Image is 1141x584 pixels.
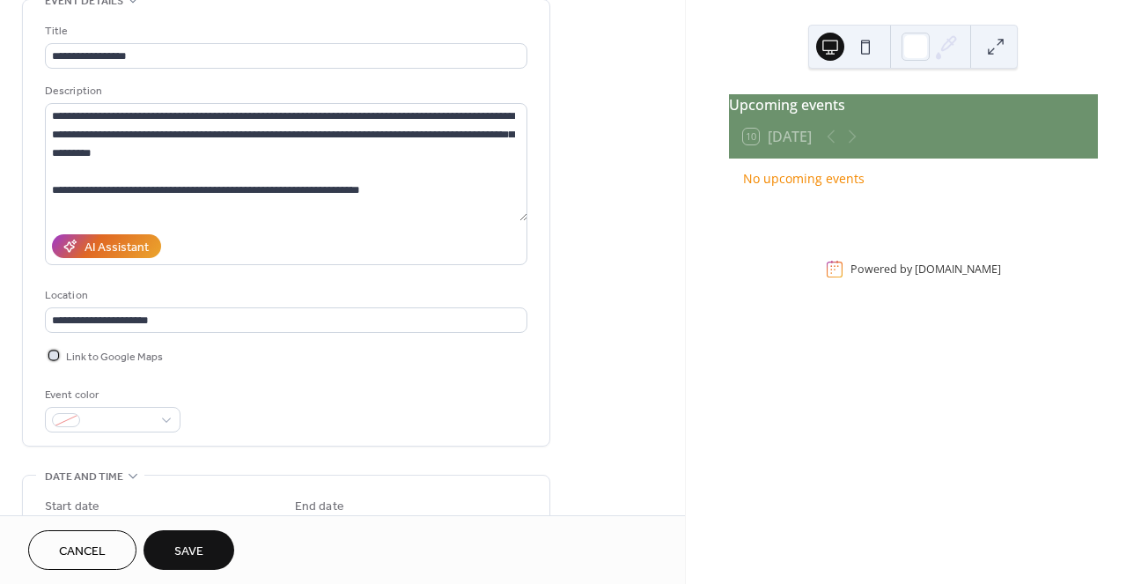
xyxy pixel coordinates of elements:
span: Save [174,543,203,561]
div: No upcoming events [743,169,1084,188]
span: Date and time [45,468,123,486]
button: AI Assistant [52,234,161,258]
div: Upcoming events [729,94,1098,115]
div: Event color [45,386,177,404]
div: Powered by [850,262,1001,277]
div: Start date [45,498,99,516]
a: [DOMAIN_NAME] [915,262,1001,277]
span: Link to Google Maps [66,348,163,366]
button: Cancel [28,530,136,570]
span: Cancel [59,543,106,561]
div: Title [45,22,524,41]
div: AI Assistant [85,239,149,257]
div: Location [45,286,524,305]
button: Save [144,530,234,570]
div: Description [45,82,524,100]
div: End date [295,498,344,516]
